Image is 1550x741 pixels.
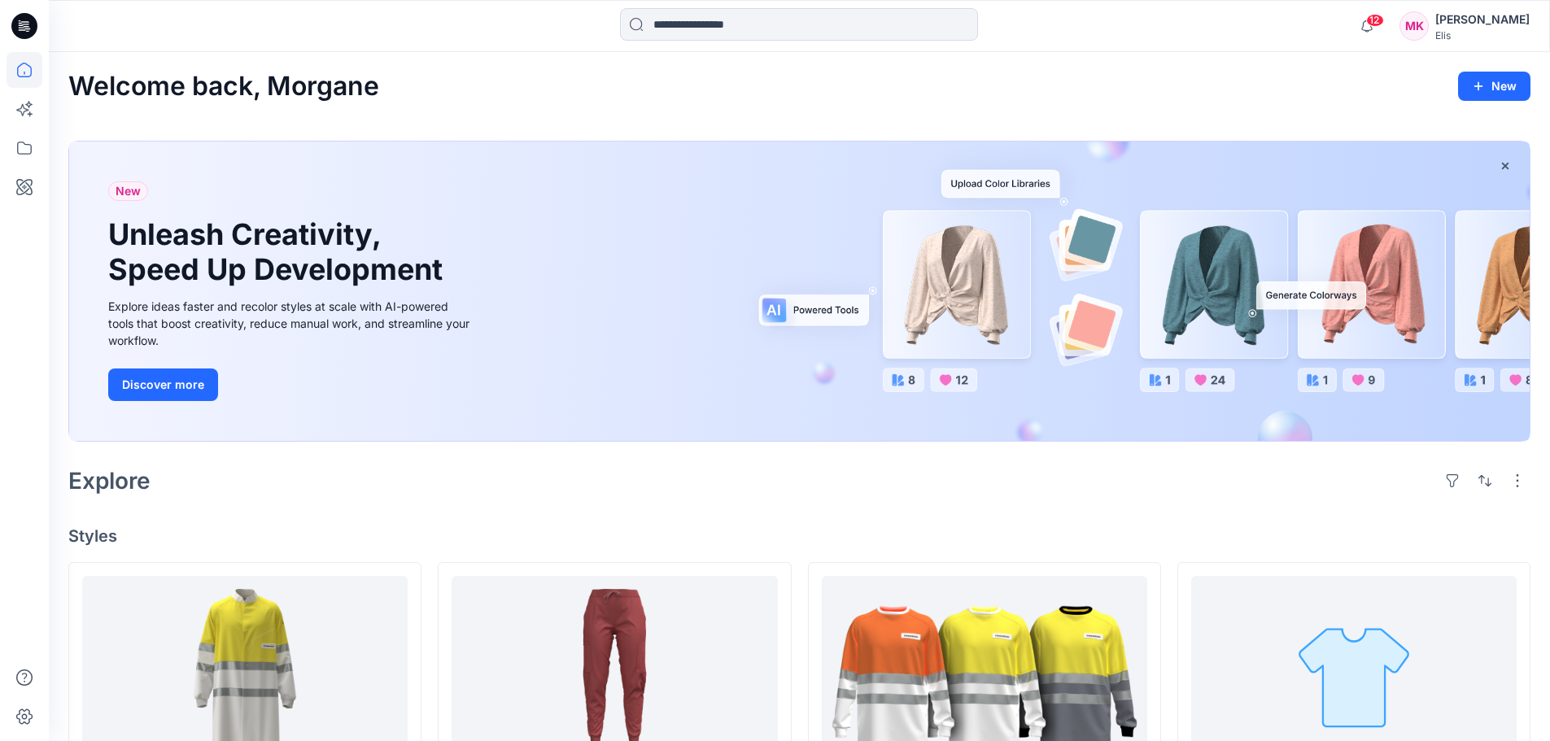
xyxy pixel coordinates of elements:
[108,298,474,349] div: Explore ideas faster and recolor styles at scale with AI-powered tools that boost creativity, red...
[1435,29,1530,41] div: Elis
[68,468,151,494] h2: Explore
[116,181,141,201] span: New
[1399,11,1429,41] div: MK
[108,368,218,401] button: Discover more
[108,368,474,401] a: Discover more
[1458,72,1530,101] button: New
[68,526,1530,546] h4: Styles
[108,217,450,287] h1: Unleash Creativity, Speed Up Development
[1366,14,1384,27] span: 12
[1435,10,1530,29] div: [PERSON_NAME]
[68,72,379,102] h2: Welcome back, Morgane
